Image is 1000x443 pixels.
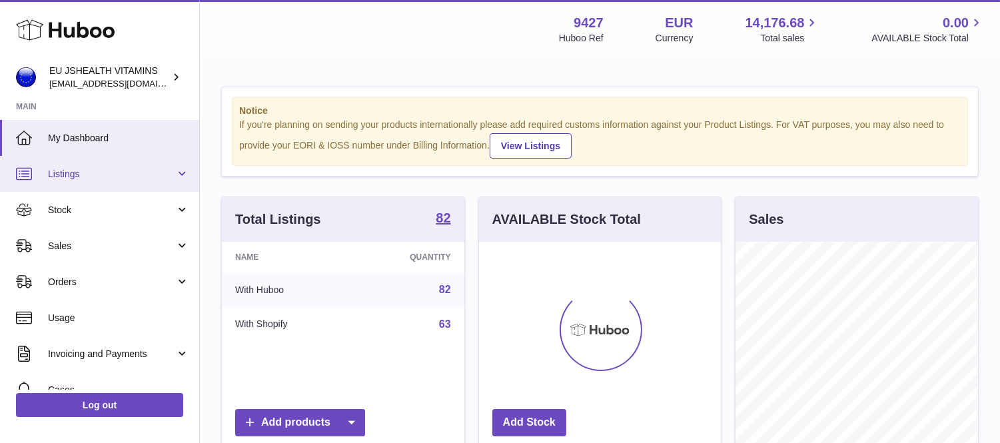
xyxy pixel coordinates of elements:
div: Huboo Ref [559,32,604,45]
span: My Dashboard [48,132,189,145]
span: Stock [48,204,175,217]
h3: Sales [749,211,783,228]
a: 0.00 AVAILABLE Stock Total [871,14,984,45]
strong: 9427 [574,14,604,32]
div: EU JSHEALTH VITAMINS [49,65,169,90]
span: Listings [48,168,175,181]
img: internalAdmin-9427@internal.huboo.com [16,67,36,87]
span: Total sales [760,32,819,45]
a: 82 [436,211,450,227]
span: 0.00 [943,14,969,32]
strong: EUR [665,14,693,32]
div: Currency [656,32,694,45]
span: Usage [48,312,189,324]
strong: 82 [436,211,450,224]
span: Cases [48,384,189,396]
td: With Shopify [222,307,352,342]
td: With Huboo [222,272,352,307]
h3: AVAILABLE Stock Total [492,211,641,228]
span: AVAILABLE Stock Total [871,32,984,45]
a: 14,176.68 Total sales [745,14,819,45]
span: Sales [48,240,175,252]
a: 63 [439,318,451,330]
h3: Total Listings [235,211,321,228]
a: View Listings [490,133,572,159]
strong: Notice [239,105,961,117]
th: Name [222,242,352,272]
a: Add products [235,409,365,436]
a: 82 [439,284,451,295]
span: Invoicing and Payments [48,348,175,360]
th: Quantity [352,242,464,272]
a: Add Stock [492,409,566,436]
span: 14,176.68 [745,14,804,32]
a: Log out [16,393,183,417]
span: [EMAIL_ADDRESS][DOMAIN_NAME] [49,78,196,89]
span: Orders [48,276,175,288]
div: If you're planning on sending your products internationally please add required customs informati... [239,119,961,159]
